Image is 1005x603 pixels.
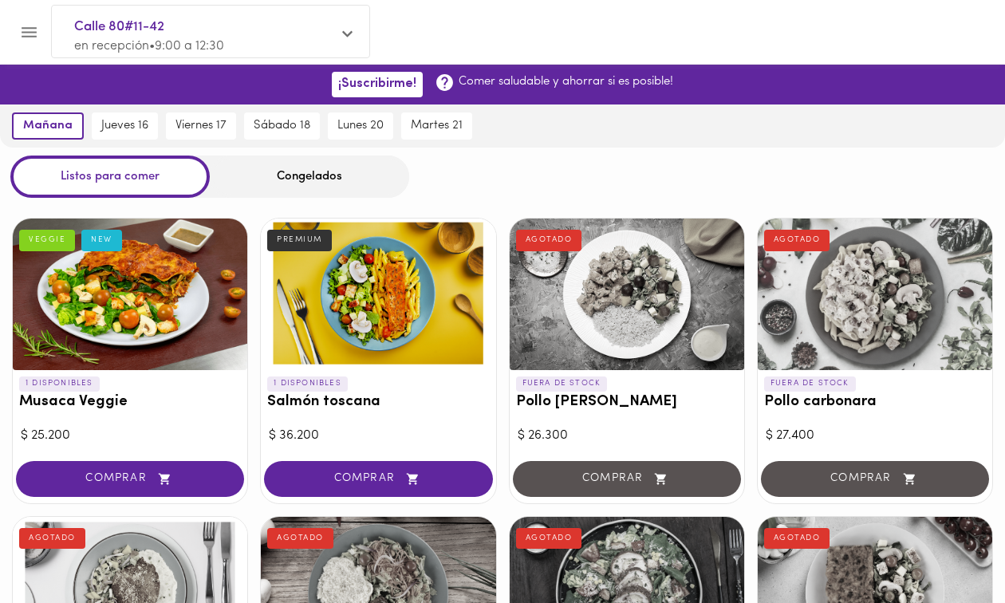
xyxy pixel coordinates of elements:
div: Pollo Tikka Massala [510,219,744,370]
p: FUERA DE STOCK [516,376,608,391]
div: AGOTADO [19,528,85,549]
span: ¡Suscribirme! [338,77,416,92]
button: ¡Suscribirme! [332,72,423,97]
button: jueves 16 [92,112,158,140]
span: viernes 17 [175,119,227,133]
span: sábado 18 [254,119,310,133]
div: $ 27.400 [766,427,984,445]
div: Listos para comer [10,156,210,198]
button: COMPRAR [264,461,492,497]
div: NEW [81,230,122,250]
div: $ 36.200 [269,427,487,445]
div: AGOTADO [764,528,830,549]
button: Menu [10,13,49,52]
div: Salmón toscana [261,219,495,370]
div: AGOTADO [267,528,333,549]
span: martes 21 [411,119,463,133]
span: COMPRAR [36,472,224,486]
button: COMPRAR [16,461,244,497]
button: martes 21 [401,112,472,140]
button: mañana [12,112,84,140]
span: en recepción • 9:00 a 12:30 [74,40,224,53]
div: Musaca Veggie [13,219,247,370]
span: Calle 80#11-42 [74,17,331,37]
div: AGOTADO [516,230,582,250]
span: mañana [23,119,73,133]
p: 1 DISPONIBLES [19,376,100,391]
button: lunes 20 [328,112,393,140]
h3: Musaca Veggie [19,394,241,411]
div: AGOTADO [764,230,830,250]
button: viernes 17 [166,112,236,140]
h3: Pollo [PERSON_NAME] [516,394,738,411]
p: 1 DISPONIBLES [267,376,348,391]
h3: Pollo carbonara [764,394,986,411]
div: PREMIUM [267,230,332,250]
button: sábado 18 [244,112,320,140]
span: COMPRAR [284,472,472,486]
div: Congelados [210,156,409,198]
div: Pollo carbonara [758,219,992,370]
div: $ 25.200 [21,427,239,445]
p: Comer saludable y ahorrar si es posible! [459,73,673,90]
span: jueves 16 [101,119,148,133]
h3: Salmón toscana [267,394,489,411]
p: FUERA DE STOCK [764,376,856,391]
div: $ 26.300 [518,427,736,445]
div: VEGGIE [19,230,75,250]
div: AGOTADO [516,528,582,549]
span: lunes 20 [337,119,384,133]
